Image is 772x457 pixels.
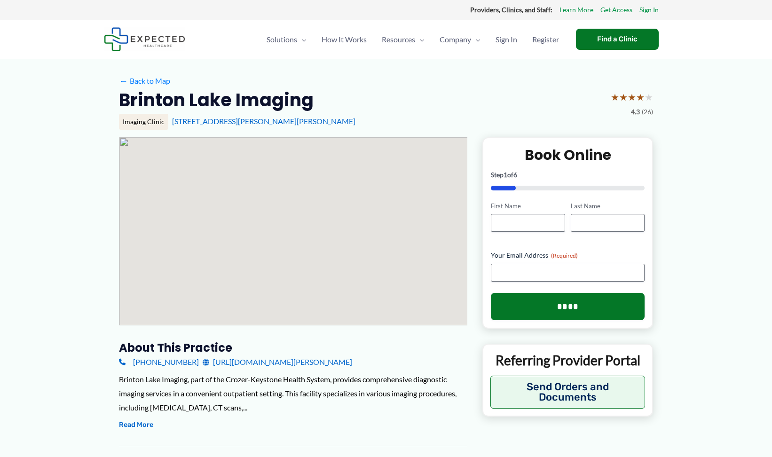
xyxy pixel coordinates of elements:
p: Step of [491,172,645,178]
h3: About this practice [119,340,467,355]
span: ★ [619,88,628,106]
a: Register [525,23,567,56]
span: ★ [636,88,645,106]
a: Find a Clinic [576,29,659,50]
span: Menu Toggle [297,23,307,56]
span: 4.3 [631,106,640,118]
span: (26) [642,106,653,118]
span: Resources [382,23,415,56]
label: First Name [491,202,565,211]
h2: Book Online [491,146,645,164]
a: SolutionsMenu Toggle [259,23,314,56]
a: ResourcesMenu Toggle [374,23,432,56]
label: Last Name [571,202,645,211]
a: ←Back to Map [119,74,170,88]
span: ★ [611,88,619,106]
img: Expected Healthcare Logo - side, dark font, small [104,27,185,51]
span: Sign In [496,23,517,56]
a: Learn More [559,4,593,16]
p: Referring Provider Portal [490,352,645,369]
span: Company [440,23,471,56]
a: Sign In [488,23,525,56]
a: CompanyMenu Toggle [432,23,488,56]
span: How It Works [322,23,367,56]
a: [URL][DOMAIN_NAME][PERSON_NAME] [203,355,352,369]
span: Register [532,23,559,56]
span: Menu Toggle [415,23,425,56]
span: 1 [504,171,507,179]
span: ← [119,76,128,85]
nav: Primary Site Navigation [259,23,567,56]
span: ★ [645,88,653,106]
span: ★ [628,88,636,106]
a: How It Works [314,23,374,56]
span: 6 [513,171,517,179]
div: Imaging Clinic [119,114,168,130]
label: Your Email Address [491,251,645,260]
h2: Brinton Lake Imaging [119,88,314,111]
div: Brinton Lake Imaging, part of the Crozer-Keystone Health System, provides comprehensive diagnosti... [119,372,467,414]
span: (Required) [551,252,578,259]
span: Menu Toggle [471,23,481,56]
button: Read More [119,419,153,431]
button: Send Orders and Documents [490,376,645,409]
a: [PHONE_NUMBER] [119,355,199,369]
strong: Providers, Clinics, and Staff: [470,6,552,14]
a: [STREET_ADDRESS][PERSON_NAME][PERSON_NAME] [172,117,355,126]
span: Solutions [267,23,297,56]
a: Get Access [600,4,632,16]
a: Sign In [639,4,659,16]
